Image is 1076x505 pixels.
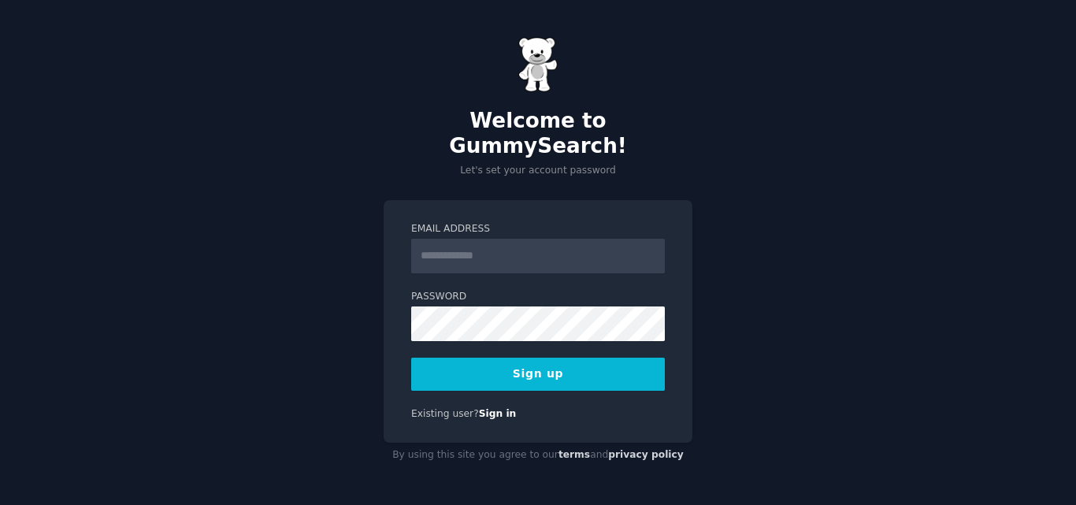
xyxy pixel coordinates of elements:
a: privacy policy [608,449,684,460]
div: By using this site you agree to our and [384,443,692,468]
label: Password [411,290,665,304]
img: Gummy Bear [518,37,558,92]
a: terms [558,449,590,460]
label: Email Address [411,222,665,236]
a: Sign in [479,408,517,419]
h2: Welcome to GummySearch! [384,109,692,158]
button: Sign up [411,358,665,391]
p: Let's set your account password [384,164,692,178]
span: Existing user? [411,408,479,419]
